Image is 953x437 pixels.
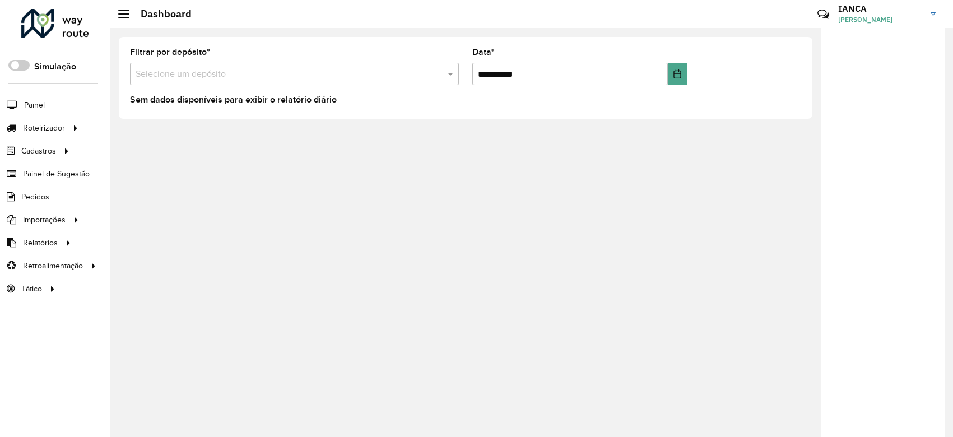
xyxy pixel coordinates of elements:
label: Simulação [34,60,76,73]
span: Pedidos [21,191,49,203]
label: Filtrar por depósito [130,45,210,59]
span: Importações [23,214,66,226]
span: Retroalimentação [23,260,83,272]
span: Relatórios [23,237,58,249]
span: Painel [24,99,45,111]
span: Roteirizador [23,122,65,134]
span: [PERSON_NAME] [838,15,922,25]
a: Contato Rápido [811,2,835,26]
label: Data [472,45,495,59]
button: Choose Date [668,63,687,85]
span: Tático [21,283,42,295]
h3: IANCA [838,3,922,14]
h2: Dashboard [129,8,192,20]
label: Sem dados disponíveis para exibir o relatório diário [130,93,337,106]
span: Cadastros [21,145,56,157]
span: Painel de Sugestão [23,168,90,180]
